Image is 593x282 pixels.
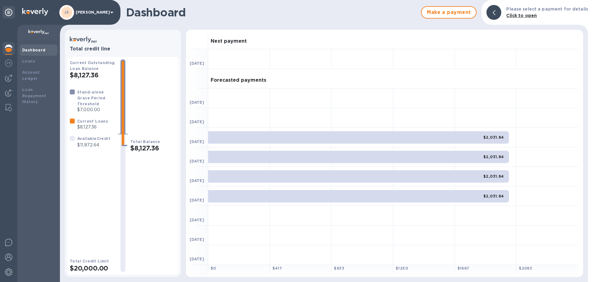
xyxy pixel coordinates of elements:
h3: Total credit line [70,46,176,52]
b: [DATE] [190,257,204,261]
b: [DATE] [190,119,204,124]
b: [DATE] [190,61,204,66]
b: [DATE] [190,159,204,163]
b: Loans [22,59,35,63]
b: Loan Repayment History [22,87,46,104]
b: Account Ledger [22,70,40,81]
button: Make a payment [421,6,477,19]
h2: $20,000.00 [70,264,116,272]
b: $ 1250 [396,266,408,271]
p: [PERSON_NAME] [76,10,107,15]
b: [DATE] [190,139,204,144]
b: [DATE] [190,237,204,242]
b: Total Balance [130,139,160,144]
b: [DATE] [190,178,204,183]
b: Current Outstanding Loan Balance [70,60,115,71]
b: Dashboard [22,48,46,52]
b: Available Credit [77,136,110,141]
b: [DATE] [190,218,204,222]
img: Foreign exchange [5,59,12,67]
p: $7,000.00 [77,106,116,113]
b: JS [64,10,69,15]
b: Total Credit Limit [70,259,109,263]
h3: Forecasted payments [211,77,266,83]
h3: Next payment [211,38,247,44]
div: Unpin categories [2,6,15,19]
b: $2,031.84 [483,154,504,159]
b: Click to open [506,13,537,18]
p: $8,127.36 [77,124,108,130]
span: Make a payment [427,9,471,16]
b: $ 833 [334,266,344,271]
b: $2,031.84 [483,194,504,198]
b: $2,031.84 [483,135,504,140]
b: $ 417 [272,266,282,271]
h1: Dashboard [126,6,418,19]
b: $ 2083 [519,266,532,271]
b: $ 0 [211,266,216,271]
b: [DATE] [190,100,204,105]
img: Logo [22,8,48,15]
b: Please select a payment for details [506,7,588,11]
h2: $8,127.36 [70,71,116,79]
b: Stand-alone Grace Period Threshold [77,90,106,106]
h2: $8,127.36 [130,144,176,152]
b: [DATE] [190,198,204,202]
b: Current Loans [77,119,108,124]
b: $2,031.84 [483,174,504,179]
p: $11,872.64 [77,142,110,148]
b: $ 1667 [457,266,469,271]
